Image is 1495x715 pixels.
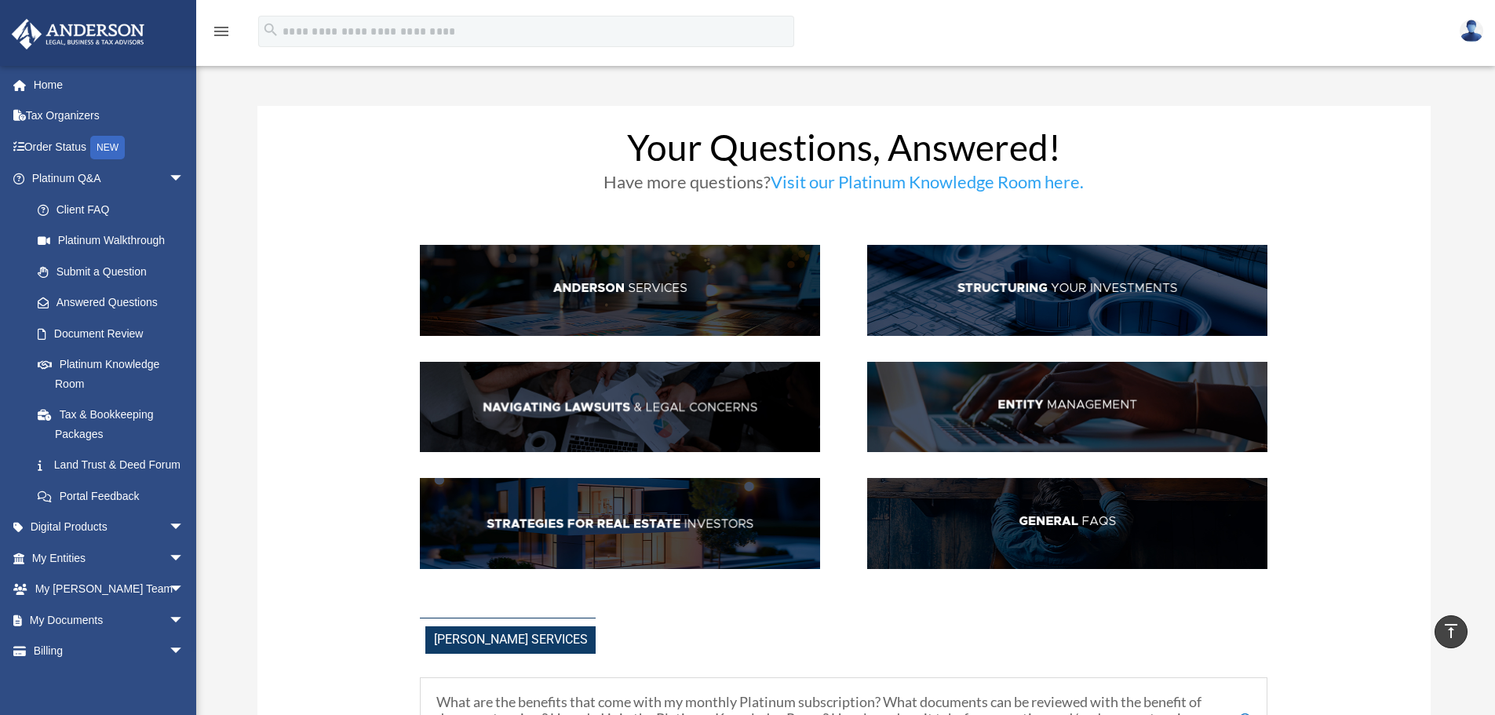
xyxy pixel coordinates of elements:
[867,245,1267,336] img: StructInv_hdr
[212,22,231,41] i: menu
[1435,615,1468,648] a: vertical_align_top
[11,100,208,132] a: Tax Organizers
[22,450,208,481] a: Land Trust & Deed Forum
[22,194,200,225] a: Client FAQ
[169,542,200,575] span: arrow_drop_down
[420,130,1267,173] h1: Your Questions, Answered!
[22,318,208,349] a: Document Review
[22,399,208,450] a: Tax & Bookkeeping Packages
[11,574,208,605] a: My [PERSON_NAME] Teamarrow_drop_down
[420,362,820,453] img: NavLaw_hdr
[420,245,820,336] img: AndServ_hdr
[11,604,208,636] a: My Documentsarrow_drop_down
[212,27,231,41] a: menu
[169,512,200,544] span: arrow_drop_down
[867,362,1267,453] img: EntManag_hdr
[169,574,200,606] span: arrow_drop_down
[1442,622,1460,640] i: vertical_align_top
[11,542,208,574] a: My Entitiesarrow_drop_down
[771,171,1084,200] a: Visit our Platinum Knowledge Room here.
[11,512,208,543] a: Digital Productsarrow_drop_down
[867,478,1267,569] img: GenFAQ_hdr
[425,626,596,654] span: [PERSON_NAME] Services
[262,21,279,38] i: search
[169,604,200,637] span: arrow_drop_down
[11,636,208,667] a: Billingarrow_drop_down
[420,173,1267,199] h3: Have more questions?
[11,131,208,163] a: Order StatusNEW
[22,225,208,257] a: Platinum Walkthrough
[22,256,208,287] a: Submit a Question
[11,163,208,195] a: Platinum Q&Aarrow_drop_down
[22,480,208,512] a: Portal Feedback
[169,636,200,668] span: arrow_drop_down
[1460,20,1483,42] img: User Pic
[22,349,208,399] a: Platinum Knowledge Room
[22,287,208,319] a: Answered Questions
[7,19,149,49] img: Anderson Advisors Platinum Portal
[11,69,208,100] a: Home
[420,478,820,569] img: StratsRE_hdr
[169,163,200,195] span: arrow_drop_down
[90,136,125,159] div: NEW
